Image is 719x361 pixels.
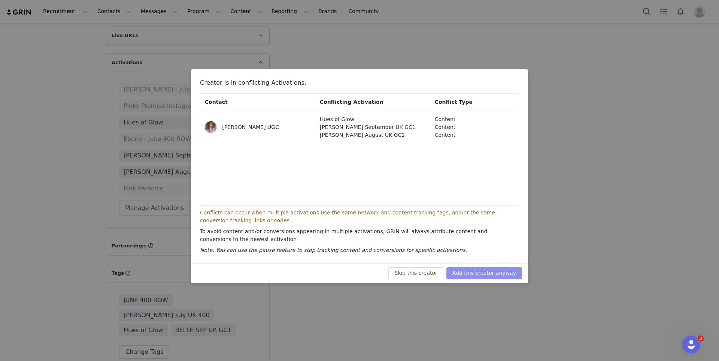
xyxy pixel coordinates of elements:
[435,131,513,139] p: Content
[435,99,473,105] span: Conflict Type
[200,246,519,254] p: Note: You can use the pause feature to stop tracking content and conversions for specific activat...
[205,99,228,105] span: Contact
[320,99,383,105] span: Conflicting Activation
[698,336,704,342] span: 3
[320,131,424,139] p: [PERSON_NAME] August UK GC2
[200,228,519,243] p: To avoid content and/or conversions appearing in multiple activations, GRIN will always attribute...
[435,123,513,131] p: Content
[222,124,279,130] span: [PERSON_NAME] UGC
[200,209,519,225] p: Conflicts can occur when multiple activations use the same network and content tracking tags, and...
[6,6,307,14] body: Rich Text Area. Press ALT-0 for help.
[435,115,513,123] p: Content
[388,267,443,279] button: Skip this creator
[200,78,519,90] h3: Creator is in conflicting Activations.
[446,267,522,279] button: Add this creator anyway
[320,123,424,131] p: [PERSON_NAME] September UK GC1
[682,336,700,354] iframe: Intercom live chat
[205,121,217,133] img: 35742619-30f4-4b4a-abcd-a4740b68dbec--s.jpg
[320,115,424,123] p: Hues of Glow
